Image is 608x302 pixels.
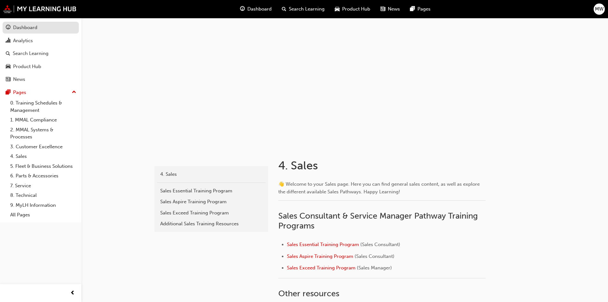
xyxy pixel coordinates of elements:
a: news-iconNews [375,3,405,16]
a: Sales Essential Training Program [157,185,266,197]
span: Dashboard [247,5,272,13]
span: pages-icon [6,90,11,96]
div: Search Learning [13,50,49,57]
a: Sales Aspire Training Program [287,253,353,259]
span: news-icon [380,5,385,13]
div: Dashboard [13,24,37,31]
div: Analytics [13,37,33,44]
a: Product Hub [3,61,79,73]
button: Pages [3,87,79,98]
span: Pages [417,5,431,13]
div: Sales Essential Training Program [160,187,262,195]
span: guage-icon [6,25,11,31]
div: News [13,76,25,83]
div: Sales Aspire Training Program [160,198,262,205]
a: Sales Exceed Training Program [287,265,356,271]
a: 6. Parts & Accessories [8,171,79,181]
h1: 4. Sales [278,159,488,173]
span: search-icon [282,5,286,13]
span: Product Hub [342,5,370,13]
span: prev-icon [70,289,75,297]
span: news-icon [6,77,11,82]
a: 7. Service [8,181,79,191]
div: Additional Sales Training Resources [160,220,262,228]
a: guage-iconDashboard [235,3,277,16]
a: 8. Technical [8,190,79,200]
a: 4. Sales [157,169,266,180]
span: 👋 Welcome to your Sales page. Here you can find general sales content, as well as explore the dif... [278,181,481,195]
a: 0. Training Schedules & Management [8,98,79,115]
a: Dashboard [3,22,79,34]
span: chart-icon [6,38,11,44]
div: Product Hub [13,63,41,70]
a: Sales Exceed Training Program [157,207,266,219]
div: 4. Sales [160,171,262,178]
span: MW [595,5,604,13]
span: pages-icon [410,5,415,13]
span: up-icon [72,88,76,97]
a: Search Learning [3,48,79,59]
span: car-icon [335,5,340,13]
button: DashboardAnalyticsSearch LearningProduct HubNews [3,20,79,87]
img: mmal [3,5,77,13]
span: (Sales Consultant) [355,253,394,259]
a: 1. MMAL Compliance [8,115,79,125]
a: All Pages [8,210,79,220]
div: Pages [13,89,26,96]
a: 3. Customer Excellence [8,142,79,152]
a: Sales Aspire Training Program [157,196,266,207]
a: News [3,74,79,85]
a: Additional Sales Training Resources [157,218,266,229]
span: Search Learning [289,5,325,13]
span: Sales Consultant & Service Manager Pathway Training Programs [278,211,480,231]
span: (Sales Manager) [357,265,392,271]
a: Analytics [3,35,79,47]
a: 2. MMAL Systems & Processes [8,125,79,142]
span: guage-icon [240,5,245,13]
a: 5. Fleet & Business Solutions [8,161,79,171]
span: car-icon [6,64,11,70]
a: car-iconProduct Hub [330,3,375,16]
button: MW [594,4,605,15]
a: 9. MyLH Information [8,200,79,210]
a: search-iconSearch Learning [277,3,330,16]
div: Sales Exceed Training Program [160,209,262,217]
a: 4. Sales [8,151,79,161]
span: News [388,5,400,13]
a: Sales Essential Training Program [287,242,359,247]
span: (Sales Consultant) [360,242,400,247]
a: pages-iconPages [405,3,436,16]
span: Other resources [278,289,339,298]
span: search-icon [6,51,10,57]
